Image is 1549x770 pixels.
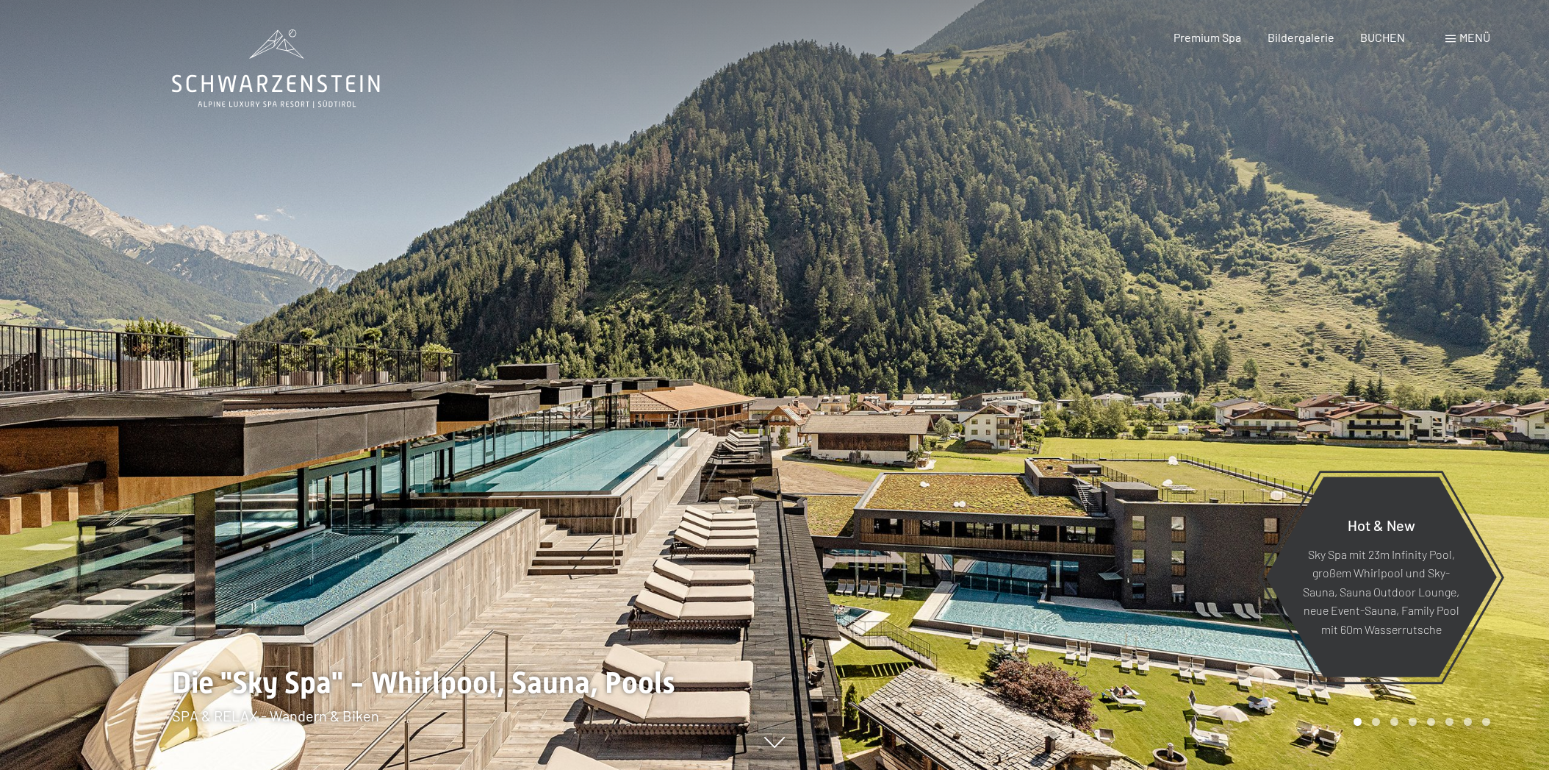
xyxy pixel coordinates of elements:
[1445,718,1453,726] div: Carousel Page 6
[1390,718,1398,726] div: Carousel Page 3
[1354,718,1362,726] div: Carousel Page 1 (Current Slide)
[1348,516,1415,533] span: Hot & New
[1360,30,1405,44] a: BUCHEN
[1482,718,1490,726] div: Carousel Page 8
[1459,30,1490,44] span: Menü
[1174,30,1241,44] a: Premium Spa
[1372,718,1380,726] div: Carousel Page 2
[1348,718,1490,726] div: Carousel Pagination
[1427,718,1435,726] div: Carousel Page 5
[1265,476,1498,678] a: Hot & New Sky Spa mit 23m Infinity Pool, großem Whirlpool und Sky-Sauna, Sauna Outdoor Lounge, ne...
[1409,718,1417,726] div: Carousel Page 4
[1464,718,1472,726] div: Carousel Page 7
[1301,544,1461,638] p: Sky Spa mit 23m Infinity Pool, großem Whirlpool und Sky-Sauna, Sauna Outdoor Lounge, neue Event-S...
[1268,30,1334,44] a: Bildergalerie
